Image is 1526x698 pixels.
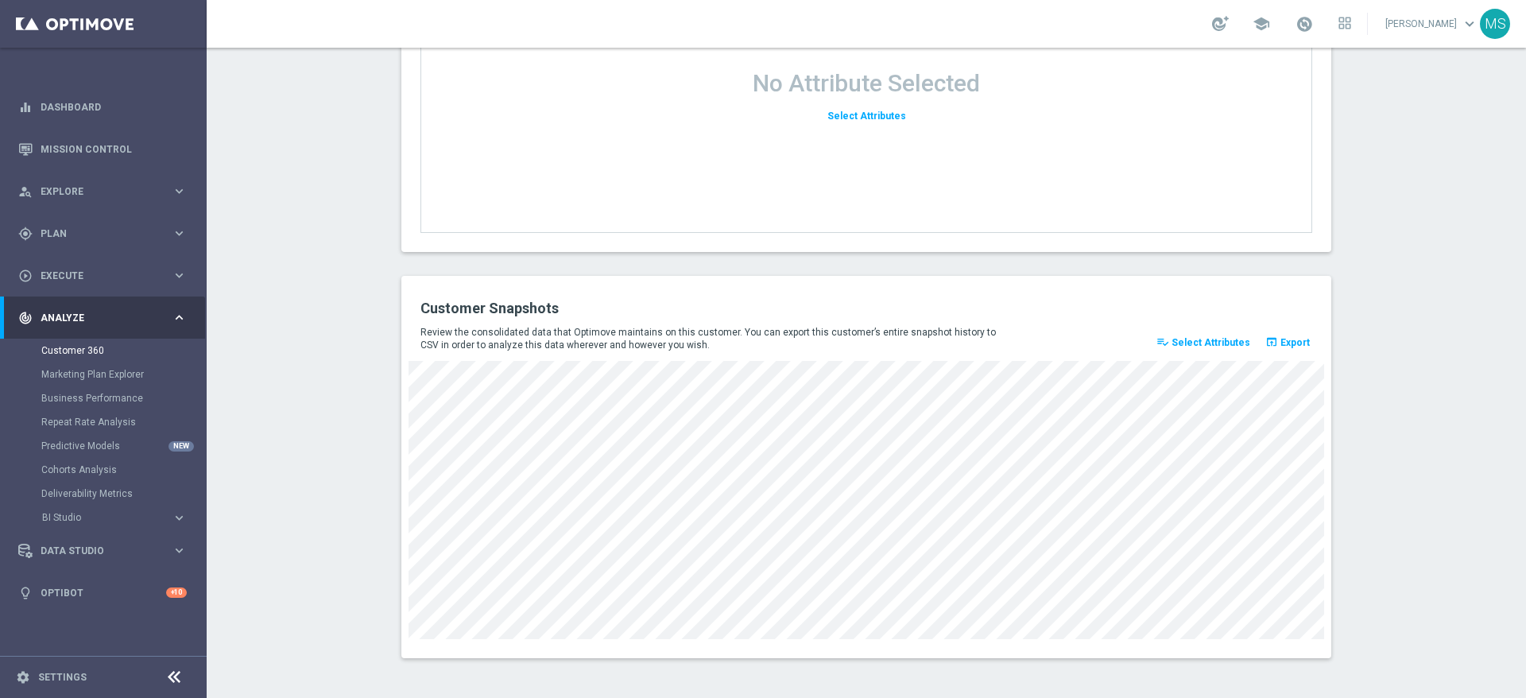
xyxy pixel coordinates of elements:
[18,100,33,114] i: equalizer
[1154,332,1253,354] button: playlist_add_check Select Attributes
[17,587,188,599] button: lightbulb Optibot +10
[1172,337,1250,348] span: Select Attributes
[17,185,188,198] button: person_search Explore keyboard_arrow_right
[172,226,187,241] i: keyboard_arrow_right
[172,268,187,283] i: keyboard_arrow_right
[41,86,187,128] a: Dashboard
[41,368,165,381] a: Marketing Plan Explorer
[41,487,165,500] a: Deliverability Metrics
[18,86,187,128] div: Dashboard
[1280,337,1310,348] span: Export
[18,311,172,325] div: Analyze
[18,184,172,199] div: Explore
[18,269,33,283] i: play_circle_outline
[18,586,33,600] i: lightbulb
[172,310,187,325] i: keyboard_arrow_right
[41,339,205,363] div: Customer 360
[17,312,188,324] button: track_changes Analyze keyboard_arrow_right
[41,271,172,281] span: Execute
[18,227,172,241] div: Plan
[41,572,166,614] a: Optibot
[1480,9,1510,39] div: MS
[1461,15,1478,33] span: keyboard_arrow_down
[168,441,194,452] div: NEW
[41,511,188,524] button: BI Studio keyboard_arrow_right
[41,392,165,405] a: Business Performance
[1265,335,1278,348] i: open_in_browser
[41,344,165,357] a: Customer 360
[17,227,188,240] button: gps_fixed Plan keyboard_arrow_right
[1253,15,1270,33] span: school
[18,227,33,241] i: gps_fixed
[41,313,172,323] span: Analyze
[42,513,156,522] span: BI Studio
[41,546,172,556] span: Data Studio
[18,311,33,325] i: track_changes
[18,184,33,199] i: person_search
[18,572,187,614] div: Optibot
[825,106,908,127] button: Select Attributes
[38,673,87,682] a: Settings
[41,434,205,458] div: Predictive Models
[41,416,165,428] a: Repeat Rate Analysis
[172,510,187,525] i: keyboard_arrow_right
[17,270,188,282] button: play_circle_outline Execute keyboard_arrow_right
[16,670,30,684] i: settings
[753,69,980,98] h1: No Attribute Selected
[41,463,165,476] a: Cohorts Analysis
[17,101,188,114] button: equalizer Dashboard
[18,544,172,558] div: Data Studio
[42,513,172,522] div: BI Studio
[1263,332,1312,354] button: open_in_browser Export
[172,543,187,558] i: keyboard_arrow_right
[17,545,188,557] button: Data Studio keyboard_arrow_right
[41,410,205,434] div: Repeat Rate Analysis
[41,363,205,386] div: Marketing Plan Explorer
[41,229,172,238] span: Plan
[41,187,172,196] span: Explore
[17,143,188,156] button: Mission Control
[827,111,906,122] span: Select Attributes
[41,440,165,452] a: Predictive Models
[41,386,205,410] div: Business Performance
[41,128,187,170] a: Mission Control
[18,269,172,283] div: Execute
[18,128,187,170] div: Mission Control
[420,326,1007,351] p: Review the consolidated data that Optimove maintains on this customer. You can export this custom...
[420,299,854,318] h2: Customer Snapshots
[1156,335,1169,348] i: playlist_add_check
[166,587,187,598] div: +10
[172,184,187,199] i: keyboard_arrow_right
[41,506,205,529] div: BI Studio
[41,458,205,482] div: Cohorts Analysis
[1384,12,1480,36] a: [PERSON_NAME]keyboard_arrow_down
[41,482,205,506] div: Deliverability Metrics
